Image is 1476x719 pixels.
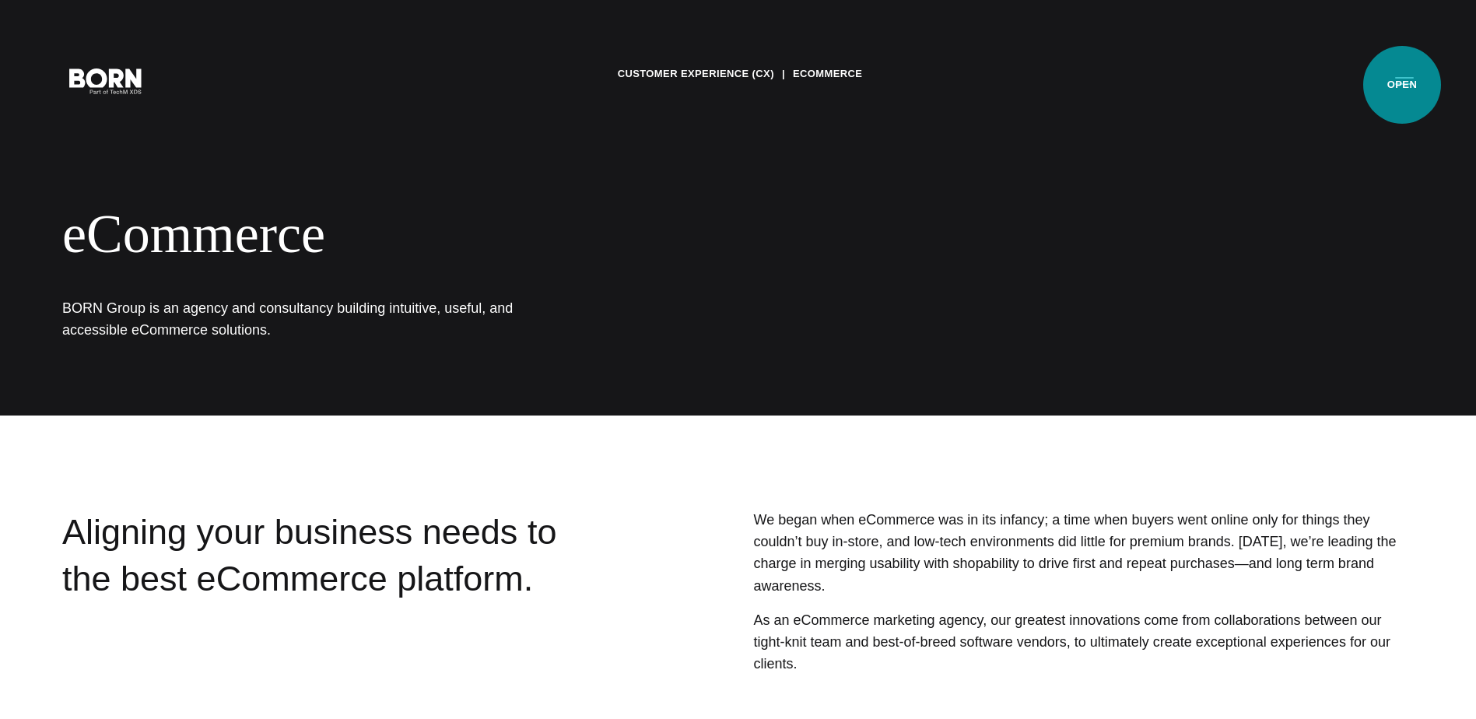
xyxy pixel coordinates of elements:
h1: BORN Group is an agency and consultancy building intuitive, useful, and accessible eCommerce solu... [62,297,529,341]
a: eCommerce [793,62,862,86]
p: As an eCommerce marketing agency, our greatest innovations come from collaborations between our t... [753,609,1414,675]
button: Open [1386,64,1423,96]
div: eCommerce [62,202,949,266]
a: Customer Experience (CX) [618,62,774,86]
p: We began when eCommerce was in its infancy; a time when buyers went online only for things they c... [753,509,1414,597]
